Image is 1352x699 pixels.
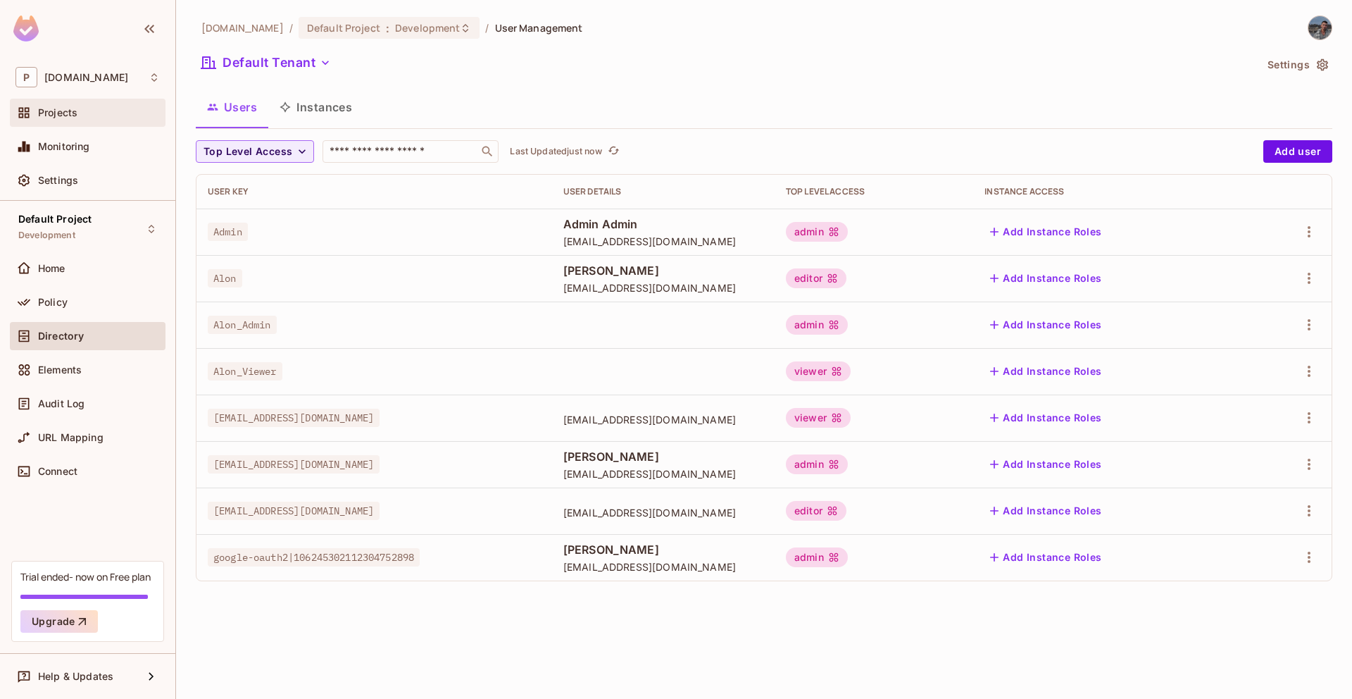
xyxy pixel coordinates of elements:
[563,449,763,464] span: [PERSON_NAME]
[15,67,37,87] span: P
[563,263,763,278] span: [PERSON_NAME]
[786,548,848,567] div: admin
[268,89,363,125] button: Instances
[984,407,1107,429] button: Add Instance Roles
[38,330,84,342] span: Directory
[563,216,763,232] span: Admin Admin
[608,144,620,159] span: refresh
[786,186,962,197] div: Top Level Access
[208,316,277,334] span: Alon_Admin
[38,175,78,186] span: Settings
[786,408,851,428] div: viewer
[208,409,380,427] span: [EMAIL_ADDRESS][DOMAIN_NAME]
[38,141,90,152] span: Monitoring
[208,502,380,520] span: [EMAIL_ADDRESS][DOMAIN_NAME]
[208,186,541,197] div: User Key
[38,263,65,274] span: Home
[602,143,622,160] span: Click to refresh data
[786,501,846,521] div: editor
[984,267,1107,290] button: Add Instance Roles
[208,269,242,287] span: Alon
[196,51,337,74] button: Default Tenant
[395,21,460,35] span: Development
[18,230,75,241] span: Development
[984,546,1107,569] button: Add Instance Roles
[20,610,98,633] button: Upgrade
[38,466,77,477] span: Connect
[18,214,92,225] span: Default Project
[984,500,1107,522] button: Add Instance Roles
[984,186,1235,197] div: Instance Access
[984,453,1107,476] button: Add Instance Roles
[786,222,848,242] div: admin
[563,506,763,519] span: [EMAIL_ADDRESS][DOMAIN_NAME]
[984,221,1107,243] button: Add Instance Roles
[495,21,583,35] span: User Management
[208,223,248,241] span: Admin
[196,140,314,163] button: Top Level Access
[786,315,848,335] div: admin
[13,16,39,42] img: SReyMgAAAABJRU5ErkJggg==
[563,281,763,295] span: [EMAIL_ADDRESS][DOMAIN_NAME]
[38,107,77,118] span: Projects
[20,570,151,583] div: Trial ended- now on Free plan
[208,362,282,381] span: Alon_Viewer
[289,21,293,35] li: /
[786,268,846,288] div: editor
[563,467,763,481] span: [EMAIL_ADDRESS][DOMAIN_NAME]
[307,21,380,35] span: Default Project
[38,432,104,443] span: URL Mapping
[38,398,84,409] span: Audit Log
[385,23,390,34] span: :
[563,560,763,574] span: [EMAIL_ADDRESS][DOMAIN_NAME]
[38,297,68,308] span: Policy
[786,361,851,381] div: viewer
[485,21,489,35] li: /
[204,143,292,161] span: Top Level Access
[563,413,763,426] span: [EMAIL_ADDRESS][DOMAIN_NAME]
[563,542,763,557] span: [PERSON_NAME]
[208,548,420,567] span: google-oauth2|106245302112304752898
[201,21,284,35] span: the active workspace
[38,671,113,682] span: Help & Updates
[1263,140,1332,163] button: Add user
[984,360,1107,383] button: Add Instance Roles
[510,146,602,157] p: Last Updated just now
[786,454,848,474] div: admin
[563,235,763,248] span: [EMAIL_ADDRESS][DOMAIN_NAME]
[1262,54,1332,76] button: Settings
[44,72,128,83] span: Workspace: permit.io
[38,364,82,376] span: Elements
[196,89,268,125] button: Users
[208,455,380,474] span: [EMAIL_ADDRESS][DOMAIN_NAME]
[1308,16,1332,39] img: Alon Boshi
[984,314,1107,336] button: Add Instance Roles
[563,186,763,197] div: User Details
[605,143,622,160] button: refresh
